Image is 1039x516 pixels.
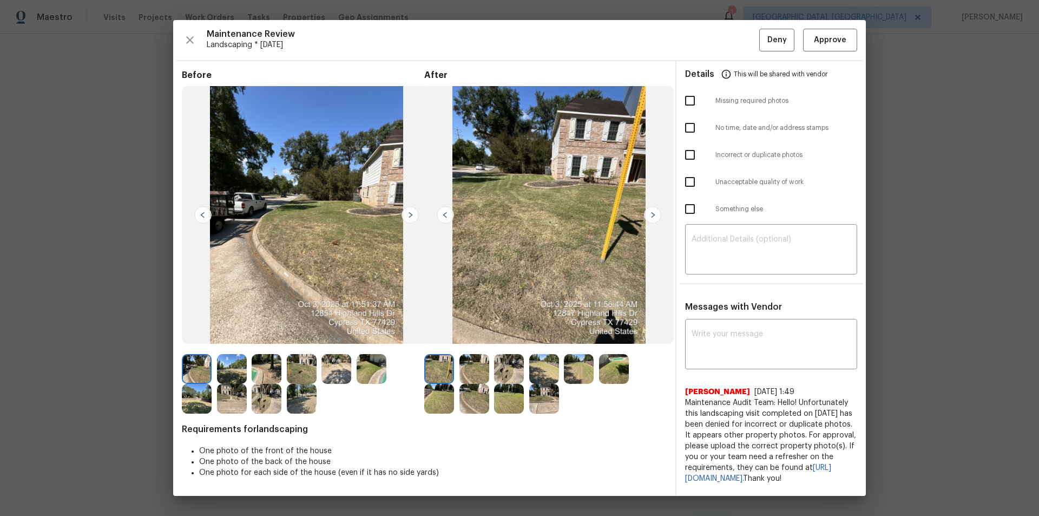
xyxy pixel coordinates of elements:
[685,61,714,87] span: Details
[685,303,782,311] span: Messages with Vendor
[207,29,759,40] span: Maintenance Review
[199,456,667,467] li: One photo of the back of the house
[715,205,857,214] span: Something else
[199,446,667,456] li: One photo of the front of the house
[402,206,419,224] img: right-chevron-button-url
[685,387,750,397] span: [PERSON_NAME]
[182,424,667,435] span: Requirements for landscaping
[676,141,866,168] div: Incorrect or duplicate photos
[424,70,667,81] span: After
[715,123,857,133] span: No time, date and/or address stamps
[182,70,424,81] span: Before
[803,29,857,52] button: Approve
[715,178,857,187] span: Unacceptable quality of work
[207,40,759,50] span: Landscaping * [DATE]
[676,195,866,223] div: Something else
[767,34,787,47] span: Deny
[676,168,866,195] div: Unacceptable quality of work
[644,206,661,224] img: right-chevron-button-url
[199,467,667,478] li: One photo for each side of the house (even if it has no side yards)
[814,34,846,47] span: Approve
[715,96,857,106] span: Missing required photos
[759,29,794,52] button: Deny
[715,151,857,160] span: Incorrect or duplicate photos
[194,206,212,224] img: left-chevron-button-url
[437,206,454,224] img: left-chevron-button-url
[754,388,794,396] span: [DATE] 1:49
[734,61,827,87] span: This will be shared with vendor
[676,114,866,141] div: No time, date and/or address stamps
[685,397,857,484] span: Maintenance Audit Team: Hello! Unfortunately this landscaping visit completed on [DATE] has been ...
[676,87,866,114] div: Missing required photos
